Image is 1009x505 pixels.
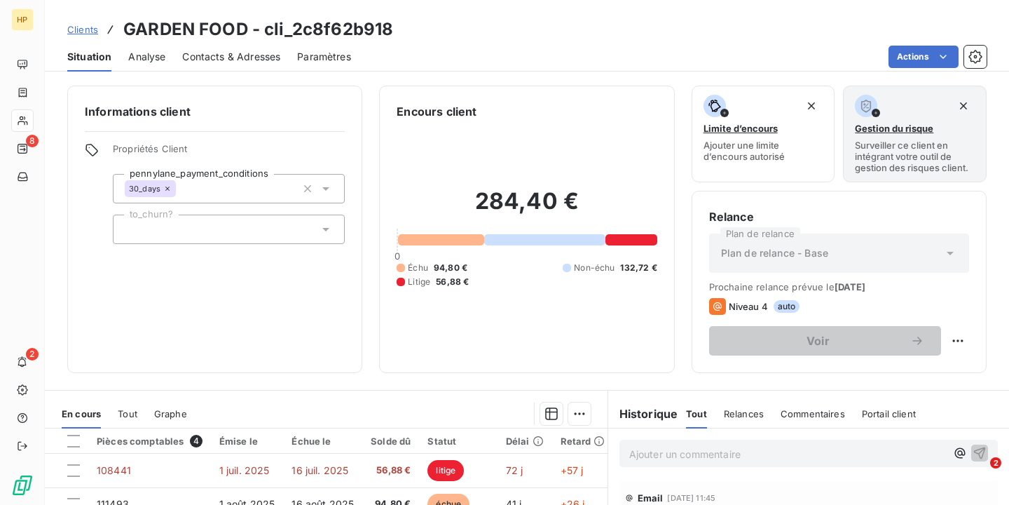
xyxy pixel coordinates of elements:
span: +57 j [561,464,584,476]
input: Ajouter une valeur [176,182,187,195]
span: [DATE] [835,281,866,292]
div: Statut [427,436,488,447]
input: Ajouter une valeur [125,223,136,236]
span: 56,88 € [371,464,411,478]
span: 30_days [129,184,160,193]
h6: Relance [709,208,969,225]
span: Tout [118,408,137,419]
span: En cours [62,408,101,419]
a: Clients [67,22,98,36]
span: 4 [190,435,203,447]
span: 0 [394,250,400,262]
span: 16 juil. 2025 [291,464,348,476]
div: Retard [561,436,605,447]
span: Paramètres [297,50,351,64]
h6: Encours client [397,103,476,120]
span: Gestion du risque [855,123,933,134]
span: 8 [26,135,39,147]
span: Situation [67,50,111,64]
span: 2 [26,348,39,361]
div: Échue le [291,436,354,447]
span: Email [638,492,664,504]
h6: Informations client [85,103,345,120]
span: 72 j [506,464,523,476]
span: Relances [724,408,764,419]
span: Tout [686,408,707,419]
div: HP [11,8,34,31]
span: Niveau 4 [729,301,768,312]
span: Voir [726,335,910,346]
span: [DATE] 11:45 [667,494,715,502]
button: Limite d’encoursAjouter une limite d’encours autorisé [692,86,835,182]
span: Analyse [128,50,165,64]
span: Propriétés Client [113,143,345,163]
h6: Historique [608,405,678,422]
span: auto [774,300,800,313]
span: Plan de relance - Base [721,246,828,260]
span: Prochaine relance prévue le [709,281,969,292]
span: Litige [408,276,430,288]
span: Ajouter une limite d’encours autorisé [703,140,823,162]
span: 56,88 € [436,276,469,288]
div: Émise le [219,436,275,447]
button: Gestion du risqueSurveiller ce client en intégrant votre outil de gestion des risques client. [843,86,987,182]
span: Non-échu [574,262,615,274]
span: Surveiller ce client en intégrant votre outil de gestion des risques client. [855,140,975,173]
button: Actions [888,46,959,68]
span: Échu [408,262,428,274]
span: 1 juil. 2025 [219,464,270,476]
div: Délai [506,436,544,447]
div: Pièces comptables [97,435,203,447]
span: litige [427,460,464,481]
h2: 284,40 € [397,187,657,229]
button: Voir [709,326,941,356]
span: Limite d’encours [703,123,778,134]
span: 2 [990,457,1001,469]
span: Clients [67,24,98,35]
div: Solde dû [371,436,411,447]
span: 132,72 € [620,262,657,274]
span: Graphe [154,408,187,419]
span: Portail client [862,408,916,419]
span: Commentaires [781,408,845,419]
h3: GARDEN FOOD - cli_2c8f62b918 [123,17,393,42]
img: Logo LeanPay [11,474,34,497]
span: 108441 [97,464,131,476]
span: 94,80 € [434,262,467,274]
iframe: Intercom live chat [961,457,995,491]
span: Contacts & Adresses [182,50,280,64]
